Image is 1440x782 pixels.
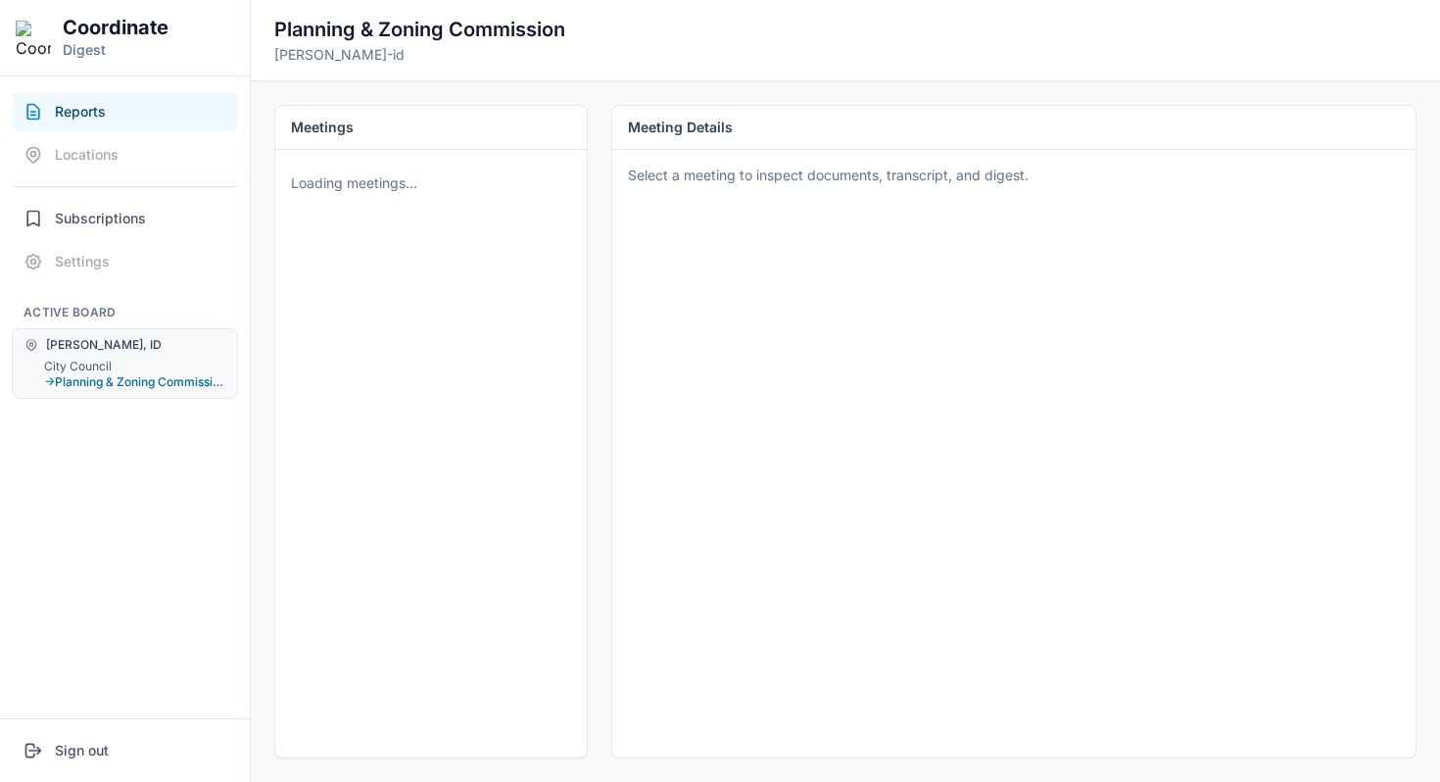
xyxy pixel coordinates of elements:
h2: Planning & Zoning Commission [274,16,565,43]
div: Select a meeting to inspect documents, transcript, and digest. [628,166,1400,185]
button: Reports [12,92,238,131]
button: Settings [12,242,238,281]
button: Sign out [12,731,238,770]
button: Locations [12,135,238,174]
p: Digest [63,40,168,60]
p: [PERSON_NAME]-id [274,45,565,65]
h2: Active Board [12,305,238,320]
h2: Meetings [291,118,571,137]
img: Coordinate [16,21,51,56]
button: →Planning & Zoning Commission [44,374,225,390]
span: Settings [55,252,110,271]
h2: Meeting Details [628,118,733,137]
button: Subscriptions [12,199,238,238]
span: [PERSON_NAME], ID [46,337,162,353]
span: Subscriptions [55,209,146,228]
div: Loading meetings… [283,162,579,205]
button: City Council [44,359,225,374]
span: Reports [55,102,106,122]
h1: Coordinate [63,16,168,40]
span: Locations [55,145,119,165]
